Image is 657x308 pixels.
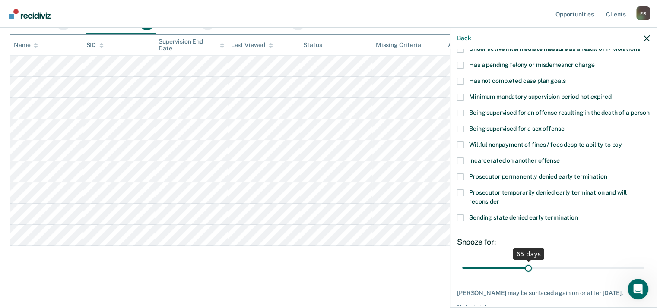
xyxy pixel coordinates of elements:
[376,41,421,49] div: Missing Criteria
[628,279,648,299] iframe: Intercom live chat
[469,109,650,116] span: Being supervised for an offense resulting in the death of a person
[636,6,650,20] button: Profile dropdown button
[469,173,607,180] span: Prosecutor permanently denied early termination
[231,41,273,49] div: Last Viewed
[469,157,560,164] span: Incarcerated on another offense
[469,189,627,205] span: Prosecutor temporarily denied early termination and will reconsider
[469,125,564,132] span: Being supervised for a sex offense
[469,93,611,100] span: Minimum mandatory supervision period not expired
[86,41,104,49] div: SID
[469,77,565,84] span: Has not completed case plan goals
[9,9,51,19] img: Recidiviz
[159,38,224,53] div: Supervision End Date
[457,237,650,247] div: Snooze for:
[448,41,489,49] div: Assigned to
[469,214,578,221] span: Sending state denied early termination
[469,141,622,148] span: Willful nonpayment of fines / fees despite ability to pay
[636,6,650,20] div: F R
[457,289,650,297] div: [PERSON_NAME] may be surfaced again on or after [DATE].
[513,248,544,260] div: 65 days
[14,41,38,49] div: Name
[303,41,322,49] div: Status
[469,61,595,68] span: Has a pending felony or misdemeanor charge
[457,35,471,42] button: Back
